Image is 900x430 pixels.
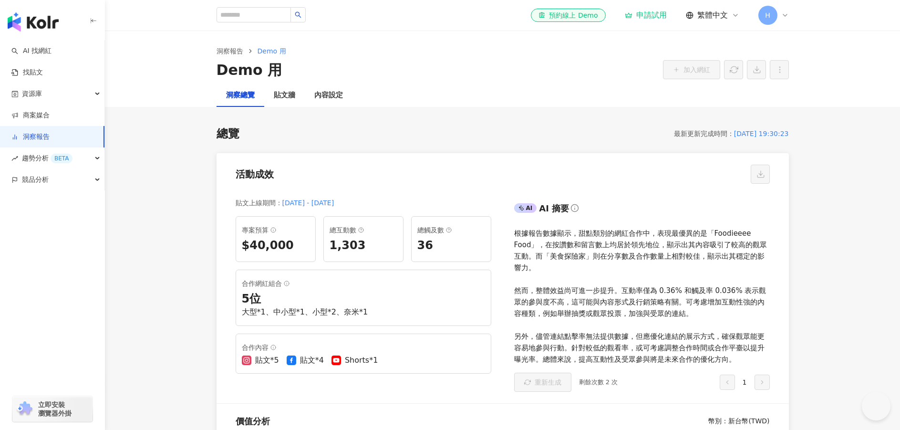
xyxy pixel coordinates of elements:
div: 幣別 ： 新台幣 ( TWD ) [708,417,769,426]
div: 36 [417,238,485,254]
div: AI [514,203,537,213]
span: 繁體中文 [697,10,728,21]
div: 大型*1、中小型*1、小型*2、奈米*1 [242,307,485,317]
a: 商案媒合 [11,111,50,120]
div: 合作網紅組合 [242,278,485,289]
div: AIAI 摘要 [514,201,770,220]
div: 總覽 [217,126,239,142]
div: 價值分析 [236,415,270,427]
a: 洞察報告 [215,46,245,56]
span: 趨勢分析 [22,147,72,169]
div: 內容設定 [314,90,343,101]
a: 預約線上 Demo [531,9,605,22]
img: logo [8,12,59,31]
iframe: Help Scout Beacon - Open [862,392,890,420]
div: Demo 用 [217,60,282,80]
span: search [295,11,301,18]
div: 洞察總覽 [226,90,255,101]
div: Shorts*1 [345,355,378,366]
div: 預約線上 Demo [538,10,598,20]
button: 重新生成 [514,373,571,392]
a: 申請試用 [625,10,667,20]
button: 加入網紅 [663,60,720,79]
div: 總觸及數 [417,224,485,236]
div: 專案預算 [242,224,310,236]
div: 總互動數 [330,224,397,236]
div: 1,303 [330,238,397,254]
span: H [765,10,770,21]
div: 5 位 [242,291,485,307]
div: 活動成效 [236,168,274,181]
span: Demo 用 [258,47,286,55]
a: 找貼文 [11,68,43,77]
span: rise [11,155,18,162]
a: chrome extension立即安裝 瀏覽器外掛 [12,396,93,422]
img: chrome extension [15,401,34,417]
div: 貼文牆 [274,90,295,101]
span: 資源庫 [22,83,42,105]
div: 最新更新完成時間 ： [674,128,734,139]
div: 貼文上線期間 ： [236,197,282,209]
div: [DATE] - [DATE] [282,197,334,209]
div: 1 [720,375,770,390]
div: $40,000 [242,238,310,254]
a: 洞察報告 [11,132,50,142]
div: BETA [51,154,72,163]
a: searchAI 找網紅 [11,46,52,56]
span: 競品分析 [22,169,49,190]
div: 合作內容 [242,342,485,353]
div: 剩餘次數 2 次 [579,378,618,387]
div: [DATE] 19:30:23 [734,128,789,139]
div: 根據報告數據顯示，甜點類別的網紅合作中，表現最優異的是「Foodieeee Food」，在按讚數和留言數上均居於領先地位，顯示出其內容吸引了較高的觀眾互動。而「美食探險家」則在分享數及合作數量上... [514,228,770,365]
div: AI 摘要 [539,202,569,214]
span: 立即安裝 瀏覽器外掛 [38,400,72,418]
